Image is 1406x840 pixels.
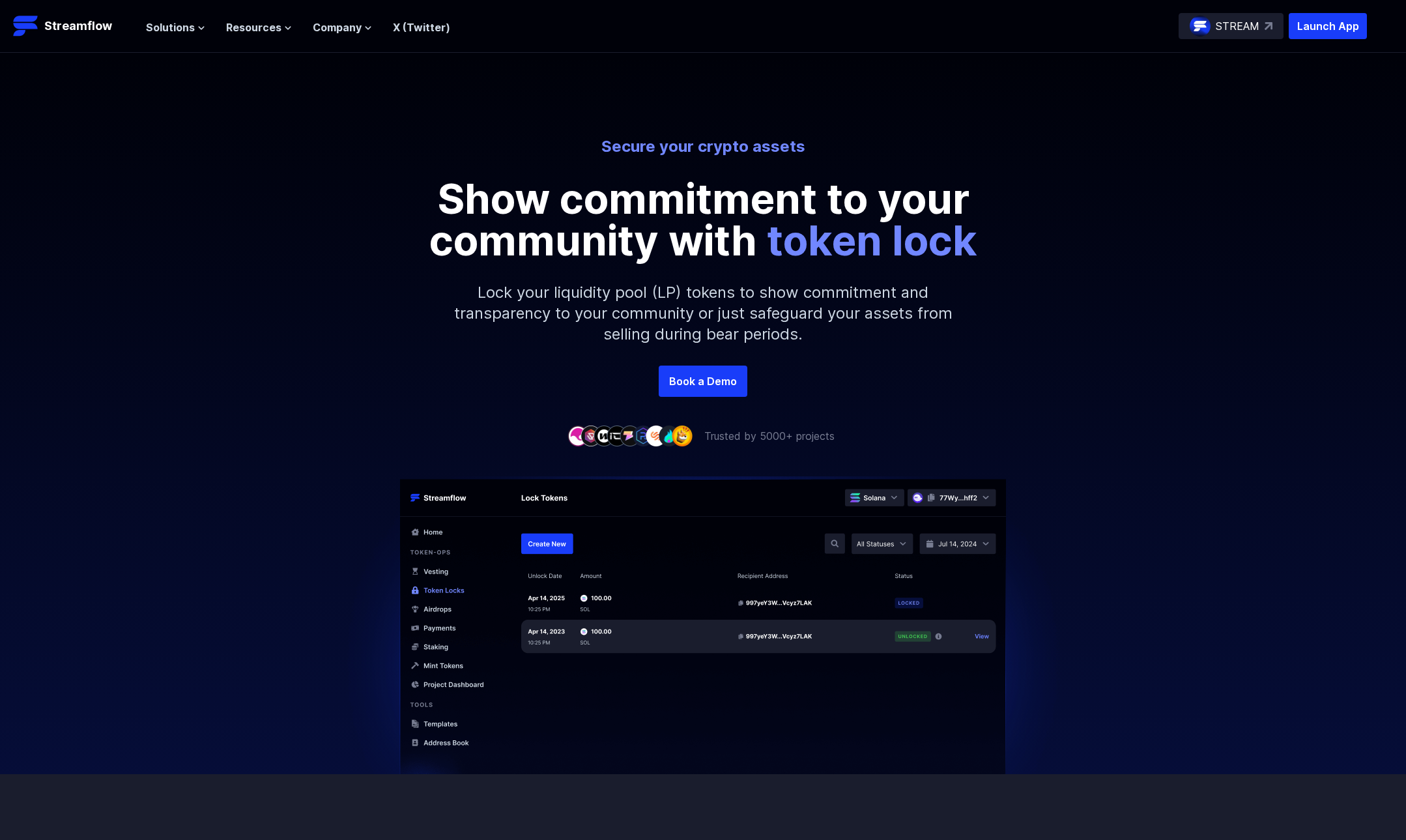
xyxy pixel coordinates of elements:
button: Company [313,20,372,35]
img: company-7 [646,426,667,446]
span: token lock [767,215,977,265]
p: STREAM [1216,18,1259,34]
img: company-5 [620,426,640,446]
p: Streamflow [44,17,112,35]
p: Trusted by 5000+ projects [704,428,835,444]
img: company-9 [672,426,693,446]
a: STREAM [1179,13,1284,39]
img: top-right-arrow.svg [1265,22,1272,30]
button: Resources [226,20,292,35]
button: Solutions [146,20,205,35]
p: Lock your liquidity pool (LP) tokens to show commitment and transparency to your community or jus... [423,261,983,366]
img: company-4 [607,426,627,446]
span: Company [313,20,362,35]
img: company-1 [567,426,588,446]
img: company-8 [659,426,680,446]
img: company-6 [633,426,653,446]
p: Show commitment to your community with [410,178,996,261]
a: Streamflow [13,13,133,39]
img: streamflow-logo-circle.png [1190,16,1211,36]
a: Book a Demo [659,366,747,397]
button: Launch App [1289,13,1367,39]
span: Solutions [146,20,195,35]
a: X (Twitter) [393,21,450,34]
span: Resources [226,20,281,35]
img: company-2 [581,426,601,446]
img: company-3 [594,426,614,446]
img: Streamflow Logo [13,13,39,39]
p: Secure your crypto assets [342,136,1064,157]
img: Hero Image [332,476,1074,807]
